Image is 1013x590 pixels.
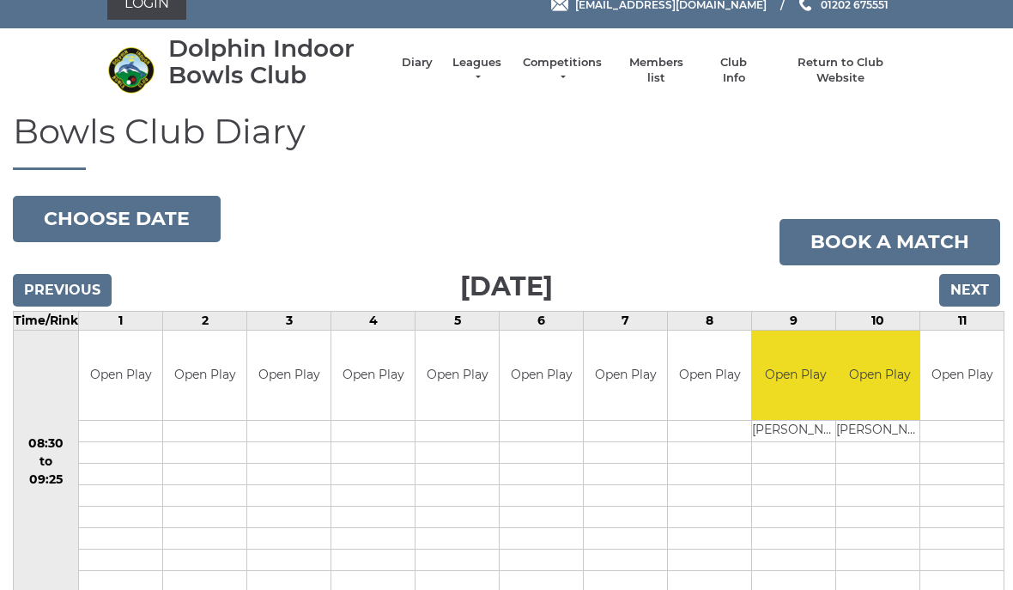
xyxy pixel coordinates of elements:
[836,331,923,421] td: Open Play
[836,421,923,442] td: [PERSON_NAME]
[79,311,163,330] td: 1
[500,311,584,330] td: 6
[752,311,836,330] td: 9
[752,421,839,442] td: [PERSON_NAME]
[13,196,221,242] button: Choose date
[247,331,331,421] td: Open Play
[163,311,247,330] td: 2
[779,219,1000,265] a: Book a match
[836,311,920,330] td: 10
[584,311,668,330] td: 7
[163,331,246,421] td: Open Play
[416,311,500,330] td: 5
[668,311,752,330] td: 8
[402,55,433,70] a: Diary
[331,311,416,330] td: 4
[584,331,667,421] td: Open Play
[13,113,1000,170] h1: Bowls Club Diary
[920,331,1004,421] td: Open Play
[776,55,906,86] a: Return to Club Website
[521,55,604,86] a: Competitions
[168,35,385,88] div: Dolphin Indoor Bowls Club
[107,46,155,94] img: Dolphin Indoor Bowls Club
[14,311,79,330] td: Time/Rink
[709,55,759,86] a: Club Info
[247,311,331,330] td: 3
[79,331,162,421] td: Open Play
[450,55,504,86] a: Leagues
[416,331,499,421] td: Open Play
[13,274,112,307] input: Previous
[752,331,839,421] td: Open Play
[920,311,1004,330] td: 11
[500,331,583,421] td: Open Play
[668,331,751,421] td: Open Play
[939,274,1000,307] input: Next
[331,331,415,421] td: Open Play
[620,55,691,86] a: Members list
